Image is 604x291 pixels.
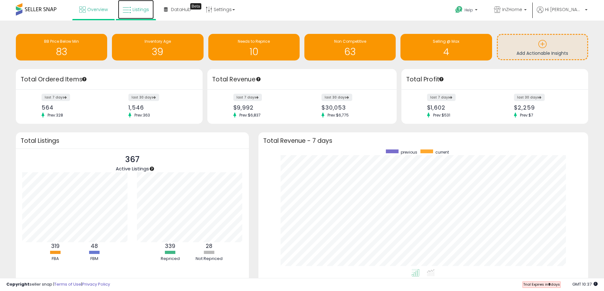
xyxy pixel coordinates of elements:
span: InZHome [502,6,522,13]
h3: Total Listings [21,138,244,143]
a: Add Actionable Insights [498,35,587,59]
span: Selling @ Max [433,39,459,44]
label: last 30 days [128,94,159,101]
span: Needs to Reprice [238,39,270,44]
span: Active Listings [116,165,149,172]
span: Prev: $6,837 [236,112,264,118]
span: Trial Expires in days [523,282,560,287]
b: 28 [206,242,212,250]
a: Terms of Use [54,281,81,287]
b: 48 [91,242,98,250]
h3: Total Revenue [212,75,392,84]
span: Inventory Age [145,39,171,44]
span: Listings [133,6,149,13]
a: BB Price Below Min 83 [16,34,107,60]
span: previous [401,149,417,155]
span: Prev: 328 [44,112,66,118]
span: DataHub [171,6,191,13]
span: Prev: 363 [131,112,153,118]
a: Help [450,1,484,21]
span: Help [464,7,473,13]
a: Privacy Policy [82,281,110,287]
h3: Total Profit [406,75,583,84]
div: Tooltip anchor [190,3,201,9]
div: FBA [36,256,75,262]
strong: Copyright [6,281,29,287]
div: Tooltip anchor [81,76,87,82]
p: 367 [116,154,149,166]
span: Overview [87,6,108,13]
div: Repriced [151,256,189,262]
h1: 63 [308,47,393,57]
h3: Total Ordered Items [21,75,198,84]
span: current [435,149,449,155]
div: Tooltip anchor [438,76,444,82]
div: 564 [42,104,105,111]
h1: 83 [19,47,104,57]
h3: Total Revenue - 7 days [263,138,583,143]
a: Non Competitive 63 [304,34,396,60]
label: last 30 days [514,94,545,101]
div: $9,992 [233,104,297,111]
div: seller snap | | [6,282,110,288]
label: last 7 days [427,94,456,101]
label: last 30 days [321,94,352,101]
h1: 4 [404,47,489,57]
label: last 7 days [42,94,70,101]
div: $2,259 [514,104,577,111]
h1: 10 [211,47,296,57]
span: Hi [PERSON_NAME] [545,6,583,13]
span: Prev: $6,775 [324,112,352,118]
span: BB Price Below Min [44,39,79,44]
b: 319 [51,242,60,250]
span: Prev: $531 [430,112,453,118]
b: 8 [548,282,551,287]
div: $1,602 [427,104,490,111]
i: Get Help [455,6,463,14]
h1: 39 [115,47,200,57]
span: 2025-08-14 10:37 GMT [572,281,598,287]
b: 339 [165,242,175,250]
div: Tooltip anchor [256,76,261,82]
span: Non Competitive [334,39,366,44]
div: $30,053 [321,104,386,111]
label: last 7 days [233,94,262,101]
span: Prev: $7 [517,112,536,118]
div: FBM [75,256,114,262]
div: Not Repriced [190,256,228,262]
a: Hi [PERSON_NAME] [537,6,588,21]
span: Add Actionable Insights [516,50,568,56]
div: Tooltip anchor [149,166,155,172]
a: Needs to Reprice 10 [208,34,300,60]
a: Inventory Age 39 [112,34,203,60]
a: Selling @ Max 4 [400,34,492,60]
div: 1,546 [128,104,192,111]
